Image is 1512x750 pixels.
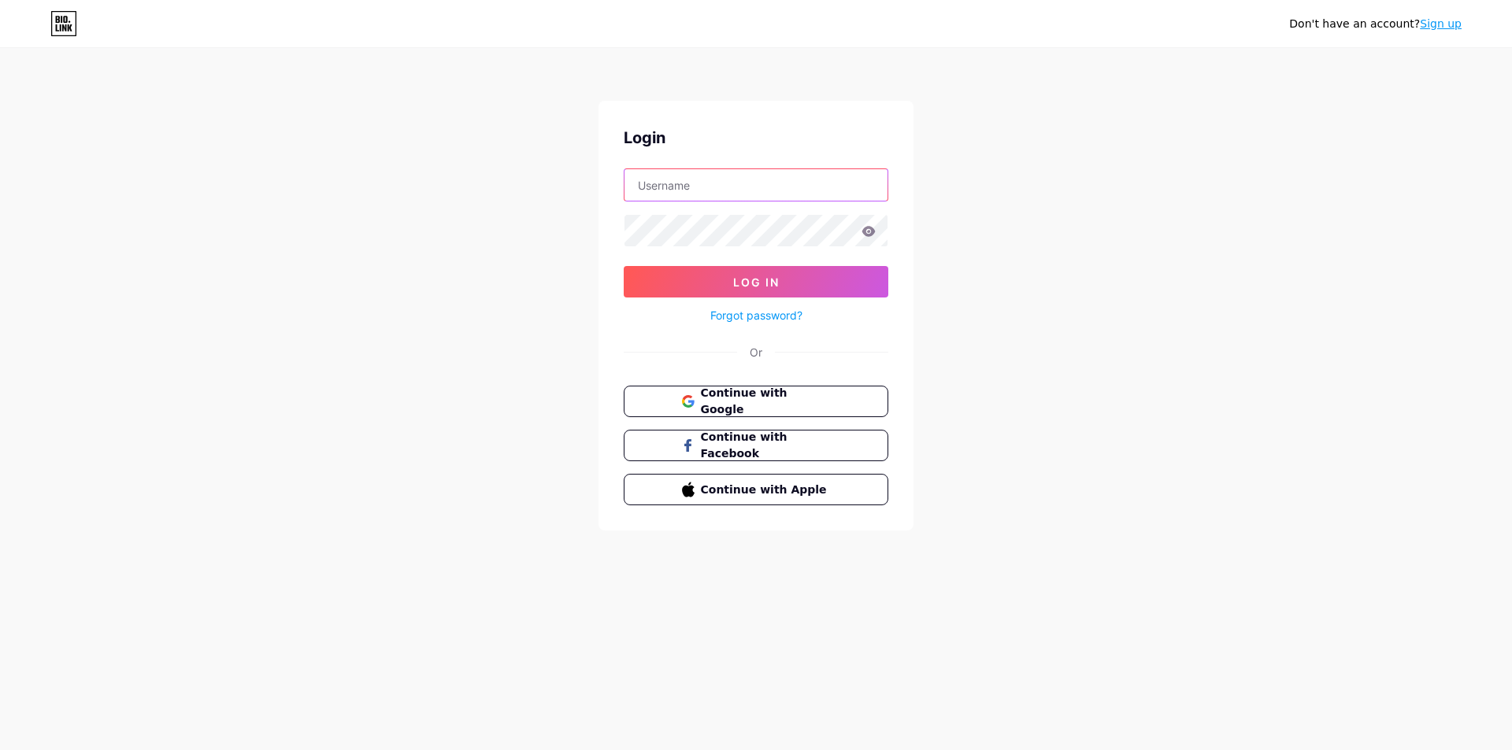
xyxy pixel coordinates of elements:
[1420,17,1462,30] a: Sign up
[624,430,888,461] button: Continue with Facebook
[624,474,888,505] button: Continue with Apple
[750,344,762,360] div: Or
[701,429,831,462] span: Continue with Facebook
[701,482,831,498] span: Continue with Apple
[701,385,831,418] span: Continue with Google
[710,307,802,323] a: Forgot password?
[624,126,888,150] div: Login
[624,266,888,297] button: Log In
[624,169,888,201] input: Username
[1289,16,1462,32] div: Don't have an account?
[624,386,888,417] button: Continue with Google
[733,275,780,289] span: Log In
